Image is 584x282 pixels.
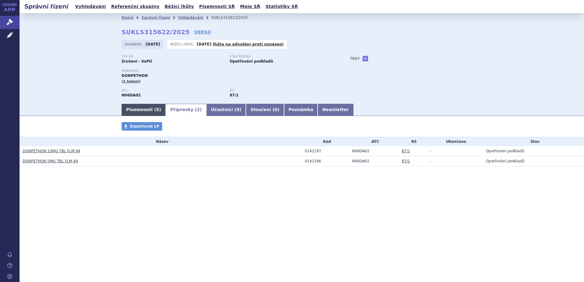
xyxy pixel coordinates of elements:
[483,146,584,156] td: Opatřování podkladů
[197,42,284,47] p: -
[20,2,73,11] h2: Správní řízení
[109,2,161,11] a: Referenční skupiny
[122,122,162,131] a: Exportovat LP
[318,104,353,116] a: Newsletter
[122,28,190,36] strong: SUKLS315622/2025
[122,93,141,97] strong: DONEPEZIL
[194,29,211,35] a: VERSO
[305,149,349,153] div: 0142197
[349,137,399,146] th: ATC
[213,42,284,46] a: lhůta na odvolání proti usnesení
[350,55,360,62] h3: Tagy
[302,137,349,146] th: Kód
[230,55,332,59] p: Stav řízení:
[122,16,133,20] a: Domů
[122,104,166,116] a: Písemnosti (5)
[399,137,426,146] th: RS
[264,2,300,11] a: Statistiky SŘ
[349,156,399,166] td: DONEPEZIL
[130,124,159,128] span: Exportovat LP
[23,149,80,153] a: DONPETHON 10MG TBL FLM 84
[402,159,410,163] a: 87/1
[236,107,239,112] span: 9
[125,42,144,47] span: Zahájeno:
[170,42,195,47] span: Běžící lhůta:
[178,16,203,20] a: Vyhledávání
[156,107,159,112] span: 5
[141,16,170,20] a: Správní řízení
[122,74,148,78] span: DONPETHON
[73,2,108,11] a: Vyhledávání
[363,56,368,61] a: +
[197,2,237,11] a: Písemnosti SŘ
[122,55,224,59] p: Typ SŘ:
[483,137,584,146] th: Stav
[426,137,483,146] th: Ukončeno
[206,104,246,116] a: Účastníci (9)
[238,2,262,11] a: Moje SŘ
[122,79,141,83] span: (2 balení)
[349,146,399,156] td: DONEPEZIL
[246,104,284,116] a: Sloučení (0)
[284,104,318,116] a: Poznámka
[230,93,239,97] strong: léčiva k terapii Alzheimerovy choroby, p.o. a transderm. aplikace
[197,107,200,112] span: 2
[230,89,332,92] p: RS:
[166,104,206,116] a: Přípravky (2)
[483,156,584,166] td: Opatřování podkladů
[122,89,224,92] p: ATC:
[23,159,78,163] a: DONPETHON 5MG TBL FLM 84
[429,159,430,163] span: -
[211,13,256,22] li: SUKLS315622/2025
[122,69,338,73] p: Přípravky:
[429,149,430,153] span: -
[274,107,277,112] span: 0
[197,42,211,46] strong: [DATE]
[146,42,160,46] strong: [DATE]
[402,149,410,153] a: 87/1
[163,2,196,11] a: Běžící lhůty
[230,59,273,63] strong: Opatřování podkladů
[20,137,302,146] th: Název
[122,59,152,63] strong: Zrušení - VaPÚ
[305,159,349,163] div: 0142186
